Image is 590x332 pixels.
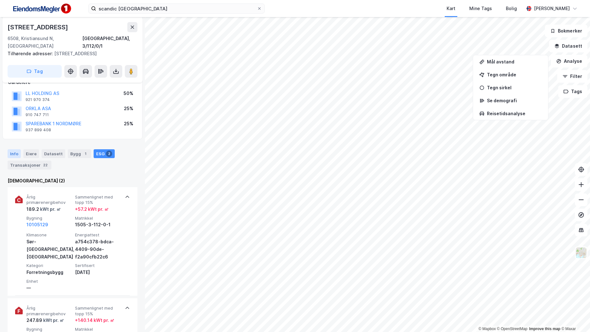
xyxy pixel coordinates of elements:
span: Årlig primærenergibehov [26,194,72,205]
div: Se demografi [487,98,542,103]
div: Info [8,149,21,158]
div: Mine Tags [469,5,492,12]
div: Reisetidsanalyse [487,111,542,116]
div: [STREET_ADDRESS] [8,50,132,57]
div: 25% [124,120,133,127]
div: + 140.14 kWt pr. ㎡ [75,317,114,324]
span: Årlig primærenergibehov [26,305,72,317]
div: Bolig [506,5,517,12]
div: [STREET_ADDRESS] [8,22,69,32]
div: ESG [94,149,115,158]
div: Tegn område [487,72,542,77]
button: Tag [8,65,62,78]
button: 10105129 [26,221,48,228]
span: Bygning [26,216,72,221]
span: Enhet [26,279,72,284]
div: 1505-3-112-0-1 [75,221,121,228]
div: Tegn sirkel [487,85,542,90]
a: OpenStreetMap [497,327,528,331]
button: Tags [558,85,587,98]
span: Sammenlignet med topp 15% [75,194,121,205]
div: 189.2 [26,205,61,213]
a: Mapbox [478,327,496,331]
iframe: Chat Widget [558,302,590,332]
div: [PERSON_NAME] [534,5,570,12]
span: Matrikkel [75,327,121,332]
button: Datasett [549,40,587,52]
img: F4PB6Px+NJ5v8B7XTbfpPpyloAAAAASUVORK5CYII= [10,2,73,16]
div: + 57.2 kWt pr. ㎡ [75,205,109,213]
span: Bygning [26,327,72,332]
span: Sertifisert [75,263,121,268]
div: Forretningsbygg [26,269,72,276]
div: 25% [124,105,133,112]
div: [GEOGRAPHIC_DATA], 3/112/0/1 [82,35,137,50]
div: Eiere [23,149,39,158]
div: 1 [82,151,89,157]
span: Energiattest [75,232,121,238]
button: Bokmerker [545,25,587,37]
button: Filter [557,70,587,83]
div: 921 970 374 [26,97,50,102]
a: Improve this map [529,327,560,331]
div: Sør-[GEOGRAPHIC_DATA], [GEOGRAPHIC_DATA] [26,238,72,261]
div: 6508, Kristiansund N, [GEOGRAPHIC_DATA] [8,35,82,50]
div: [DEMOGRAPHIC_DATA] (2) [8,177,137,185]
span: Klimasone [26,232,72,238]
div: Kontrollprogram for chat [558,302,590,332]
div: [DATE] [75,269,121,276]
div: kWt pr. ㎡ [42,317,64,324]
div: 910 747 711 [26,112,49,117]
div: Mål avstand [487,59,542,64]
div: Datasett [42,149,65,158]
div: Transaksjoner [8,161,51,169]
span: Sammenlignet med topp 15% [75,305,121,317]
div: 50% [124,90,133,97]
span: Matrikkel [75,216,121,221]
div: 247.89 [26,317,64,324]
img: Z [575,247,587,259]
div: 22 [42,162,49,168]
div: 937 899 408 [26,127,51,133]
div: Kart [447,5,455,12]
span: Tilhørende adresser: [8,51,54,56]
div: Bygg [68,149,91,158]
div: kWt pr. ㎡ [39,205,61,213]
div: 2 [106,151,112,157]
div: a754c378-bdca-4409-90de-f2a90cfb22c6 [75,238,121,261]
input: Søk på adresse, matrikkel, gårdeiere, leietakere eller personer [96,4,257,13]
span: Kategori [26,263,72,268]
div: — [26,284,72,292]
button: Analyse [551,55,587,68]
